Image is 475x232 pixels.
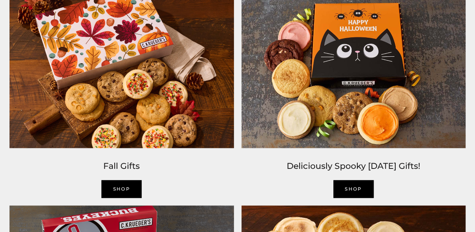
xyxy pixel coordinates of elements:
h2: Fall Gifts [9,159,234,173]
a: SHOP [333,180,374,198]
a: SHOP [101,180,142,198]
h2: Deliciously Spooky [DATE] Gifts! [241,159,466,173]
iframe: Sign Up via Text for Offers [6,203,79,226]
